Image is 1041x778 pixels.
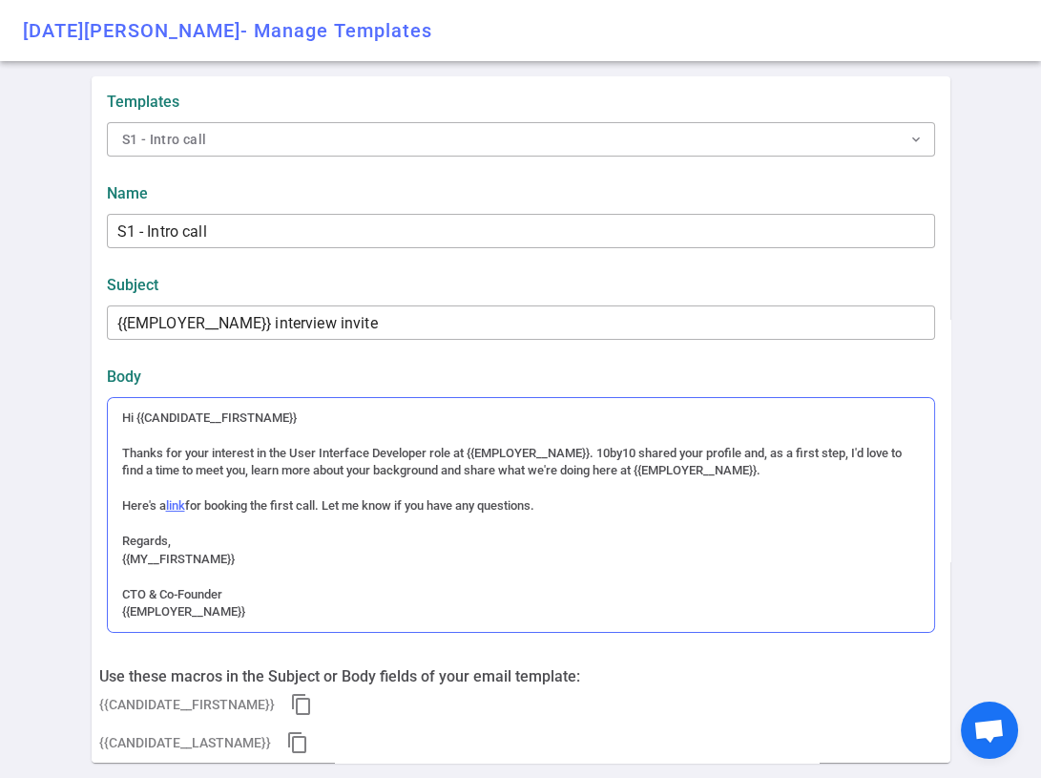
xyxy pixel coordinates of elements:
div: Regards, [122,533,920,550]
button: S1 - Intro call [107,122,935,157]
div: Open chat [961,702,1018,759]
strong: Templates [107,93,179,111]
div: CTO & Co-Founder [122,586,920,603]
span: {{CANDIDATE__LASTNAME}} [99,735,271,750]
div: Hi {{CANDIDATE__FIRSTNAME}} [122,410,920,427]
button: content_copy [282,685,321,724]
strong: Use these macros in the Subject or Body fields of your email template: [99,667,580,685]
strong: Subject [107,276,158,294]
strong: Body [107,368,141,386]
div: Thanks for your interest in the User Interface Developer role at {{EMPLOYER__NAME}}. 10by10 share... [122,445,920,480]
i: content_copy [290,693,313,716]
i: content_copy [286,731,309,754]
div: {{EMPLOYER__NAME}} [122,603,920,620]
a: link [166,498,185,513]
button: content_copy [279,724,317,762]
div: [DATE][PERSON_NAME] - Manage Templates [23,19,432,42]
span: expand_more [908,132,924,147]
strong: Name [107,184,148,202]
input: Type to edit [107,307,935,338]
span: {{CANDIDATE__FIRSTNAME}} [99,697,275,712]
input: Type to edit [107,216,935,246]
div: Here's a for booking the first call. Let me know if you have any questions. [122,497,920,515]
div: {{MY__FIRSTNAME}} [122,551,920,568]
